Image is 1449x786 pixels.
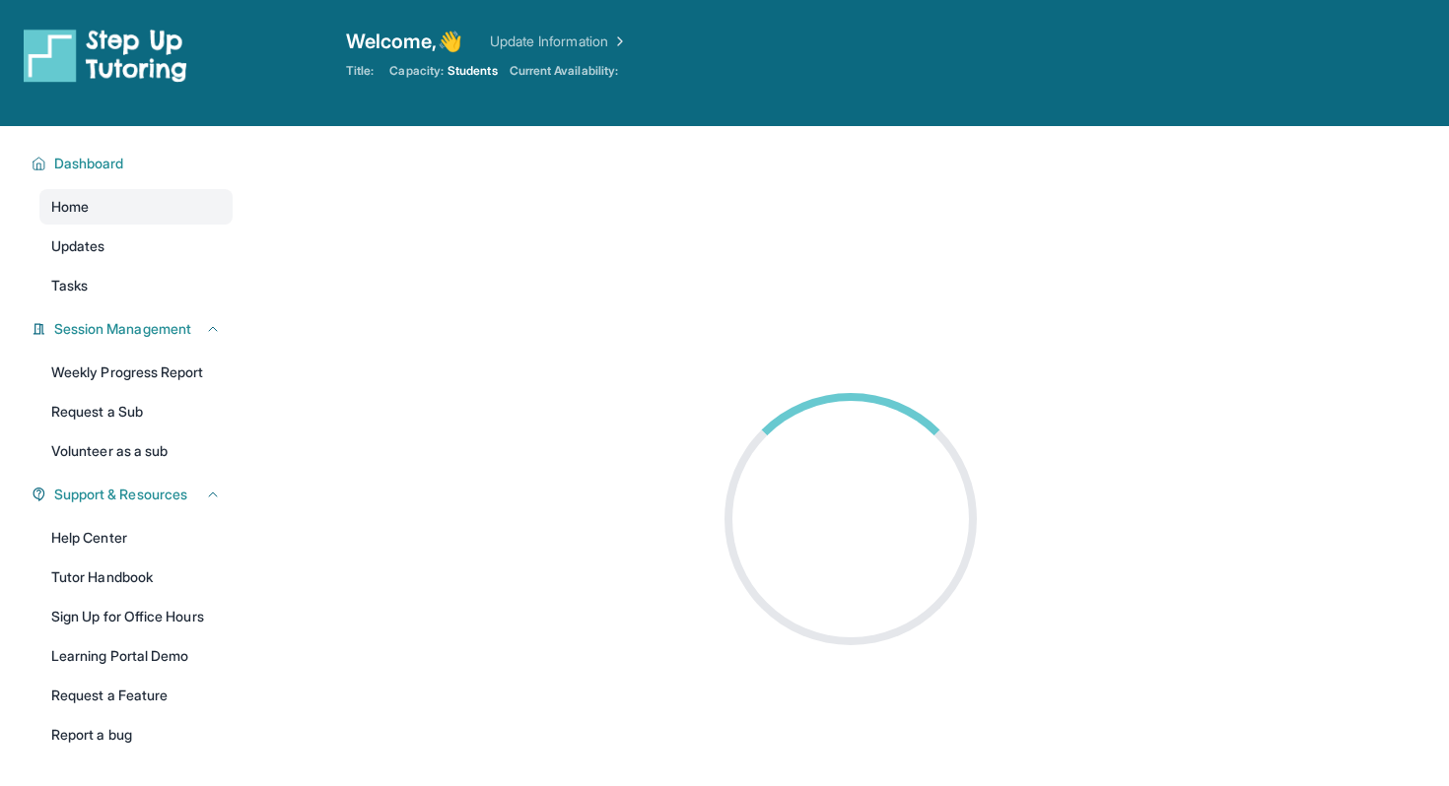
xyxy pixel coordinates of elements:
a: Request a Sub [39,394,233,429]
a: Home [39,189,233,225]
span: Home [51,197,89,217]
img: Chevron Right [608,32,628,51]
a: Report a bug [39,717,233,753]
a: Update Information [490,32,628,51]
span: Tasks [51,276,88,295]
a: Volunteer as a sub [39,433,233,469]
a: Tasks [39,268,233,303]
span: Support & Resources [54,485,187,504]
span: Capacity: [389,63,444,79]
a: Tutor Handbook [39,559,233,595]
a: Help Center [39,520,233,556]
span: Title: [346,63,374,79]
span: Current Availability: [510,63,618,79]
span: Welcome, 👋 [346,28,462,55]
button: Support & Resources [46,485,221,504]
a: Sign Up for Office Hours [39,599,233,634]
a: Updates [39,229,233,264]
button: Dashboard [46,154,221,173]
button: Session Management [46,319,221,339]
img: logo [24,28,187,83]
span: Updates [51,236,105,256]
span: Session Management [54,319,191,339]
a: Weekly Progress Report [39,355,233,390]
a: Learning Portal Demo [39,638,233,674]
a: Request a Feature [39,678,233,713]
span: Dashboard [54,154,124,173]
span: Students [448,63,498,79]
